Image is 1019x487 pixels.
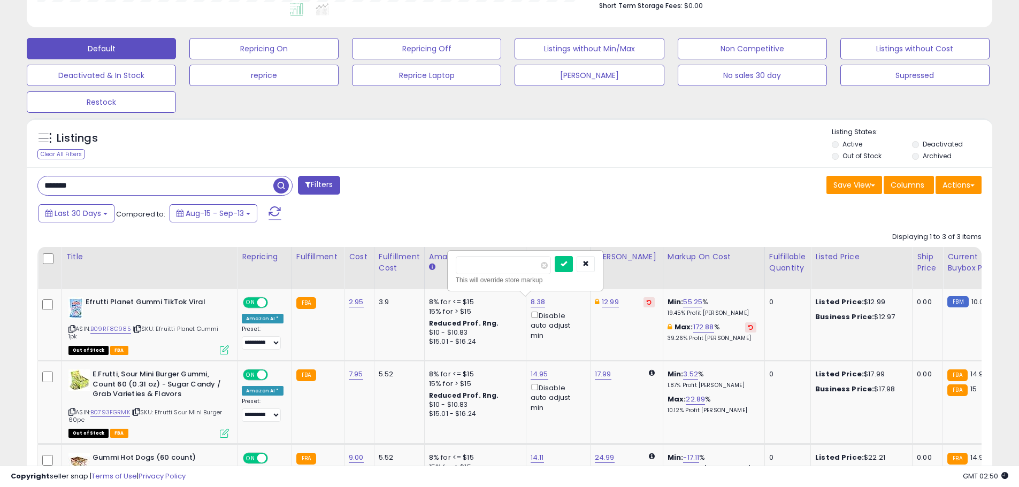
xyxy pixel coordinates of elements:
span: ON [244,370,257,380]
a: 22.89 [686,394,705,405]
a: Terms of Use [91,471,137,481]
span: All listings that are currently out of stock and unavailable for purchase on Amazon [68,429,109,438]
a: B09RF8G985 [90,324,131,334]
b: Listed Price: [815,452,864,462]
div: 0.00 [917,453,934,462]
strong: Copyright [11,471,50,481]
img: 51NwgRCoVpL._SL40_.jpg [68,369,90,391]
span: Last 30 Days [55,208,101,219]
span: 15 [970,384,977,394]
p: 19.45% Profit [PERSON_NAME] [668,310,756,317]
span: FBA [110,429,128,438]
a: 12.99 [602,297,619,307]
span: ON [244,453,257,462]
div: Disable auto adjust min [531,382,582,413]
button: Listings without Cost [840,38,990,59]
div: 5.52 [379,453,416,462]
div: Fulfillment [296,251,340,262]
a: 9.00 [349,452,364,463]
label: Archived [923,151,952,160]
a: 14.95 [531,369,548,380]
div: Cost [349,251,370,262]
b: Listed Price: [815,297,864,307]
span: 2025-10-14 02:50 GMT [963,471,1008,481]
button: Non Competitive [678,38,827,59]
span: ON [244,298,257,307]
small: FBA [296,453,316,465]
div: $12.99 [815,297,904,307]
a: 17.99 [595,369,611,380]
small: FBA [296,297,316,309]
div: 3.9 [379,297,416,307]
a: 8.38 [531,297,546,307]
div: Preset: [242,326,284,350]
b: Reduced Prof. Rng. [429,391,499,400]
button: No sales 30 day [678,65,827,86]
b: Min: [668,369,684,379]
label: Out of Stock [842,151,882,160]
img: 41w58kFfUWL._SL40_.jpg [68,453,90,474]
div: 15% for > $15 [429,307,518,316]
div: ASIN: [68,297,229,353]
div: Title [66,251,233,262]
div: % [668,322,756,342]
div: Repricing [242,251,287,262]
div: This will override store markup [456,275,595,285]
div: Preset: [242,398,284,422]
b: Min: [668,297,684,307]
div: % [668,395,756,414]
b: Listed Price: [815,369,864,379]
button: Supressed [840,65,990,86]
div: $15.01 - $16.24 [429,409,518,419]
small: FBA [947,453,967,465]
button: Aug-15 - Sep-13 [170,204,257,222]
div: 8% for <= $15 [429,369,518,379]
button: Last 30 Days [39,204,114,222]
small: FBA [947,369,967,381]
span: 14.99 [970,369,988,379]
label: Deactivated [923,140,963,149]
div: seller snap | | [11,471,186,482]
b: Business Price: [815,384,874,394]
span: | SKU: Efruitti Planet Gummi 1pk [68,324,219,341]
div: 0 [769,453,802,462]
a: 172.88 [693,322,714,333]
b: Short Term Storage Fees: [599,1,683,10]
span: OFF [266,298,284,307]
b: Business Price: [815,312,874,322]
a: -17.11 [683,452,699,463]
small: FBA [296,369,316,381]
button: [PERSON_NAME] [515,65,664,86]
div: 0 [769,369,802,379]
h5: Listings [57,131,98,146]
div: $12.97 [815,312,904,322]
a: 2.95 [349,297,364,307]
button: Repricing On [189,38,339,59]
button: Repricing Off [352,38,501,59]
div: [PERSON_NAME] [595,251,658,262]
button: Listings without Min/Max [515,38,664,59]
span: FBA [110,346,128,355]
p: Listing States: [832,127,992,137]
b: Max: [675,322,693,332]
a: 55.25 [683,297,702,307]
div: Displaying 1 to 3 of 3 items [892,232,982,242]
div: 0.00 [917,297,934,307]
button: Actions [936,176,982,194]
div: 5.52 [379,369,416,379]
button: Reprice Laptop [352,65,501,86]
small: FBA [947,384,967,396]
button: reprice [189,65,339,86]
div: Current Buybox Price [947,251,1002,274]
b: Max: [668,394,686,404]
b: E.Frutti, Sour Mini Burger Gummi, Count 60 (0.31 oz) - Sugar Candy / Grab Varieties & Flavors [93,369,223,402]
img: 4169wwpOGOL._SL40_.jpg [68,297,83,319]
b: Efrutti Planet Gummi TikTok Viral [86,297,216,310]
button: Columns [884,176,934,194]
div: Amazon AI * [242,386,284,396]
p: 10.12% Profit [PERSON_NAME] [668,407,756,414]
a: B0793FGRMK [90,408,130,417]
label: Active [842,140,862,149]
button: Save View [826,176,882,194]
button: Restock [27,91,176,113]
